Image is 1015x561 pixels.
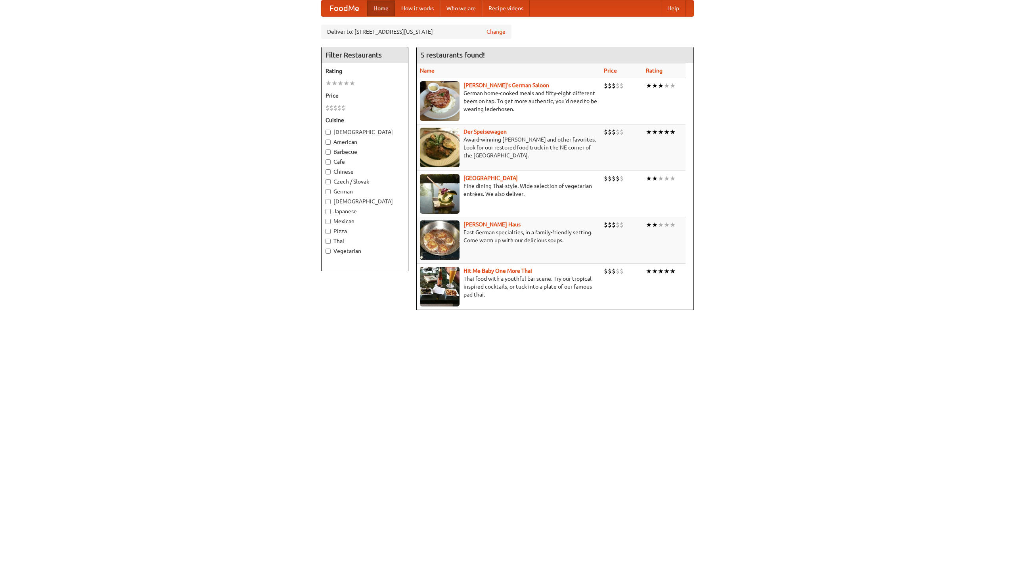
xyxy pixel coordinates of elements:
input: Czech / Slovak [326,179,331,184]
label: Pizza [326,227,404,235]
input: Thai [326,239,331,244]
p: East German specialties, in a family-friendly setting. Come warm up with our delicious soups. [420,228,598,244]
li: ★ [326,79,331,88]
li: $ [620,220,624,229]
li: ★ [658,174,664,183]
input: Pizza [326,229,331,234]
h5: Price [326,92,404,100]
li: ★ [646,81,652,90]
li: $ [616,174,620,183]
li: ★ [652,220,658,229]
li: ★ [652,81,658,90]
li: $ [616,81,620,90]
li: ★ [670,81,676,90]
li: ★ [331,79,337,88]
li: $ [620,128,624,136]
li: ★ [646,128,652,136]
img: satay.jpg [420,174,460,214]
label: Chinese [326,168,404,176]
li: $ [608,128,612,136]
li: $ [620,267,624,276]
li: ★ [658,81,664,90]
li: ★ [652,128,658,136]
li: ★ [646,174,652,183]
li: ★ [664,81,670,90]
input: German [326,189,331,194]
li: $ [326,103,329,112]
a: Change [486,28,506,36]
label: Barbecue [326,148,404,156]
label: Mexican [326,217,404,225]
img: babythai.jpg [420,267,460,306]
a: Home [367,0,395,16]
li: $ [608,267,612,276]
p: Award-winning [PERSON_NAME] and other favorites. Look for our restored food truck in the NE corne... [420,136,598,159]
li: $ [329,103,333,112]
li: ★ [658,128,664,136]
li: $ [333,103,337,112]
label: [DEMOGRAPHIC_DATA] [326,128,404,136]
li: ★ [646,220,652,229]
a: [PERSON_NAME]'s German Saloon [463,82,549,88]
label: Thai [326,237,404,245]
label: Cafe [326,158,404,166]
img: speisewagen.jpg [420,128,460,167]
li: ★ [664,220,670,229]
li: ★ [670,220,676,229]
li: ★ [670,267,676,276]
li: $ [616,267,620,276]
li: $ [604,220,608,229]
a: Hit Me Baby One More Thai [463,268,532,274]
li: $ [612,128,616,136]
h5: Cuisine [326,116,404,124]
li: $ [620,81,624,90]
h4: Filter Restaurants [322,47,408,63]
li: $ [608,220,612,229]
p: German home-cooked meals and fifty-eight different beers on tap. To get more authentic, you'd nee... [420,89,598,113]
li: $ [616,220,620,229]
li: ★ [670,128,676,136]
input: [DEMOGRAPHIC_DATA] [326,199,331,204]
input: American [326,140,331,145]
li: $ [337,103,341,112]
li: $ [341,103,345,112]
a: FoodMe [322,0,367,16]
a: Help [661,0,686,16]
li: $ [604,81,608,90]
li: $ [612,220,616,229]
label: [DEMOGRAPHIC_DATA] [326,197,404,205]
li: $ [612,81,616,90]
a: Recipe videos [482,0,530,16]
li: ★ [652,174,658,183]
li: ★ [664,267,670,276]
li: ★ [652,267,658,276]
input: Barbecue [326,149,331,155]
p: Thai food with a youthful bar scene. Try our tropical inspired cocktails, or tuck into a plate of... [420,275,598,299]
input: [DEMOGRAPHIC_DATA] [326,130,331,135]
li: $ [604,174,608,183]
li: ★ [670,174,676,183]
li: ★ [664,174,670,183]
img: esthers.jpg [420,81,460,121]
li: $ [608,81,612,90]
label: Czech / Slovak [326,178,404,186]
li: ★ [658,267,664,276]
input: Mexican [326,219,331,224]
input: Chinese [326,169,331,174]
a: Who we are [440,0,482,16]
li: $ [620,174,624,183]
li: $ [604,128,608,136]
img: kohlhaus.jpg [420,220,460,260]
div: Deliver to: [STREET_ADDRESS][US_STATE] [321,25,511,39]
a: Der Speisewagen [463,128,507,135]
label: American [326,138,404,146]
li: $ [616,128,620,136]
li: ★ [337,79,343,88]
a: [PERSON_NAME] Haus [463,221,521,228]
li: ★ [343,79,349,88]
li: ★ [349,79,355,88]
